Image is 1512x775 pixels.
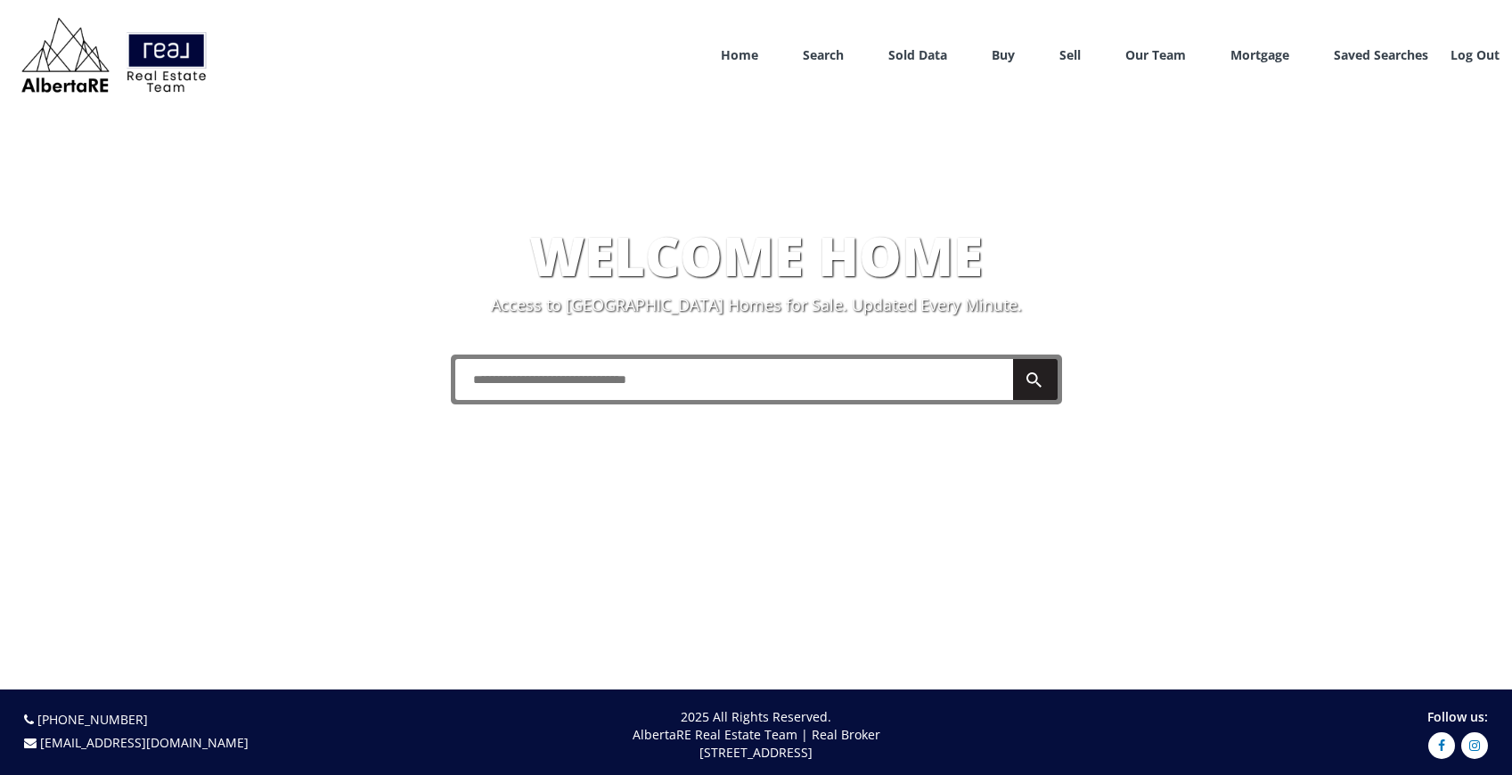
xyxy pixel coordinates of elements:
a: [PHONE_NUMBER] [37,711,148,728]
a: Sold Data [888,46,947,63]
a: Home [721,46,758,63]
a: [EMAIL_ADDRESS][DOMAIN_NAME] [40,734,249,751]
a: Sell [1059,46,1081,63]
a: Our Team [1125,46,1186,63]
a: Buy [992,46,1015,63]
a: Log Out [1451,46,1500,64]
a: Saved Searches [1334,46,1428,64]
span: Access to [GEOGRAPHIC_DATA] Homes for Sale. Updated Every Minute. [491,294,1022,315]
a: Search [803,46,844,63]
span: [STREET_ADDRESS] [699,744,813,761]
span: Follow us: [1427,708,1488,725]
img: Logo [12,12,216,97]
h1: WELCOME HOME [4,226,1508,285]
p: 2025 All Rights Reserved. AlbertaRE Real Estate Team | Real Broker [393,708,1119,762]
a: Mortgage [1230,46,1289,63]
